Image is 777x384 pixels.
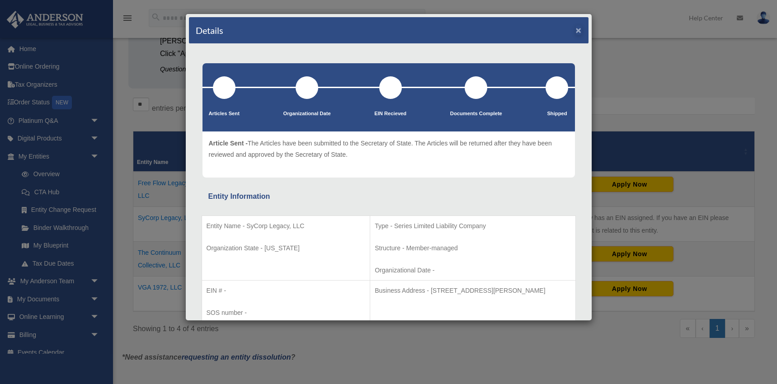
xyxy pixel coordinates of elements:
[374,109,406,118] p: EIN Recieved
[375,243,570,254] p: Structure - Member-managed
[283,109,331,118] p: Organizational Date
[375,285,570,296] p: Business Address - [STREET_ADDRESS][PERSON_NAME]
[209,140,248,147] span: Article Sent -
[576,25,582,35] button: ×
[196,24,223,37] h4: Details
[375,265,570,276] p: Organizational Date -
[207,220,366,232] p: Entity Name - SyCorp Legacy, LLC
[450,109,502,118] p: Documents Complete
[207,307,366,318] p: SOS number -
[208,190,569,203] div: Entity Information
[207,285,366,296] p: EIN # -
[209,138,569,160] p: The Articles have been submitted to the Secretary of State. The Articles will be returned after t...
[207,243,366,254] p: Organization State - [US_STATE]
[209,109,240,118] p: Articles Sent
[546,109,568,118] p: Shipped
[375,220,570,232] p: Type - Series Limited Liability Company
